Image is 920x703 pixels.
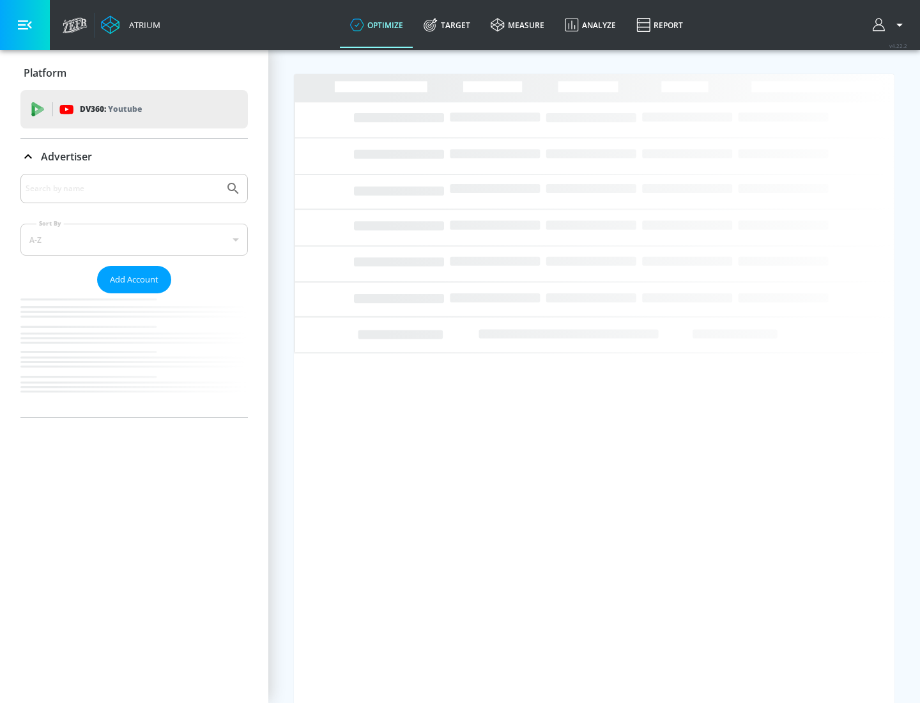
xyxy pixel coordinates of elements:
label: Sort By [36,219,64,228]
a: optimize [340,2,413,48]
span: v 4.22.2 [889,42,907,49]
div: Advertiser [20,174,248,417]
p: Youtube [108,102,142,116]
div: DV360: Youtube [20,90,248,128]
div: A-Z [20,224,248,256]
p: Advertiser [41,150,92,164]
nav: list of Advertiser [20,293,248,417]
div: Advertiser [20,139,248,174]
a: Target [413,2,480,48]
button: Add Account [97,266,171,293]
div: Atrium [124,19,160,31]
a: Report [626,2,693,48]
a: measure [480,2,555,48]
input: Search by name [26,180,219,197]
a: Atrium [101,15,160,35]
a: Analyze [555,2,626,48]
p: DV360: [80,102,142,116]
div: Platform [20,55,248,91]
p: Platform [24,66,66,80]
span: Add Account [110,272,158,287]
